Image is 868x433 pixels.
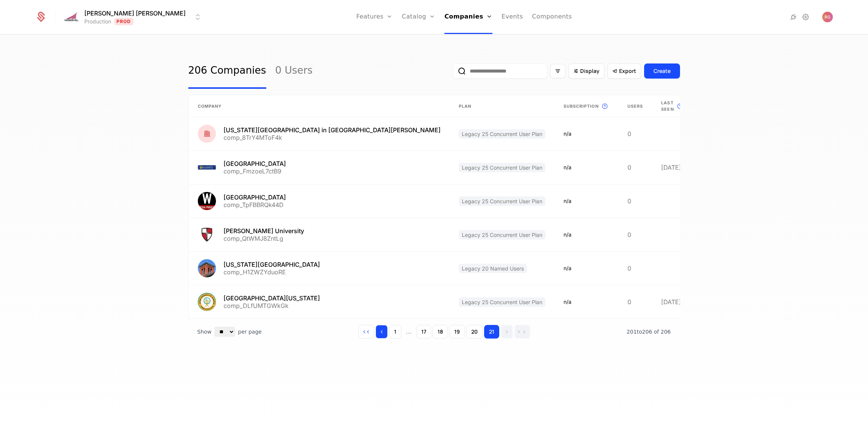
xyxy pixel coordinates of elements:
span: Last seen [661,100,674,112]
a: 0 Users [275,53,313,89]
button: Go to page 1 [389,325,401,339]
th: Plan [450,95,554,117]
button: Go to next page [501,325,513,339]
span: Export [619,67,636,75]
th: Users [618,95,652,117]
span: Show [197,328,212,336]
button: Go to page 21 [484,325,499,339]
button: Open user button [822,12,833,22]
button: Go to previous page [376,325,388,339]
button: Export [607,63,641,79]
span: Prod [114,18,134,25]
span: 201 to 206 of [627,329,661,335]
button: Go to page 18 [433,325,448,339]
button: Create [644,63,680,79]
button: Go to page 19 [449,325,465,339]
img: Ryan Griffith [822,12,833,22]
span: 206 [627,329,671,335]
span: ... [403,326,415,338]
span: [PERSON_NAME] [PERSON_NAME] [84,9,186,18]
span: per page [238,328,262,336]
span: Display [580,67,599,75]
a: Integrations [789,12,798,22]
div: Page navigation [358,325,530,339]
a: 206 Companies [188,53,266,89]
select: Select page size [214,327,235,337]
span: Subscription [564,103,599,110]
button: Filter options [550,64,565,78]
a: Settings [801,12,810,22]
img: Hannon Hill [62,11,81,23]
button: Go to last page [514,325,530,339]
button: Display [568,63,604,79]
button: Go to page 17 [416,325,431,339]
div: Table pagination [188,319,680,345]
button: Go to first page [358,325,374,339]
div: Production [84,18,111,25]
button: Select environment [65,9,202,25]
button: Go to page 20 [466,325,483,339]
div: Create [654,67,671,75]
th: Company [189,95,450,117]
